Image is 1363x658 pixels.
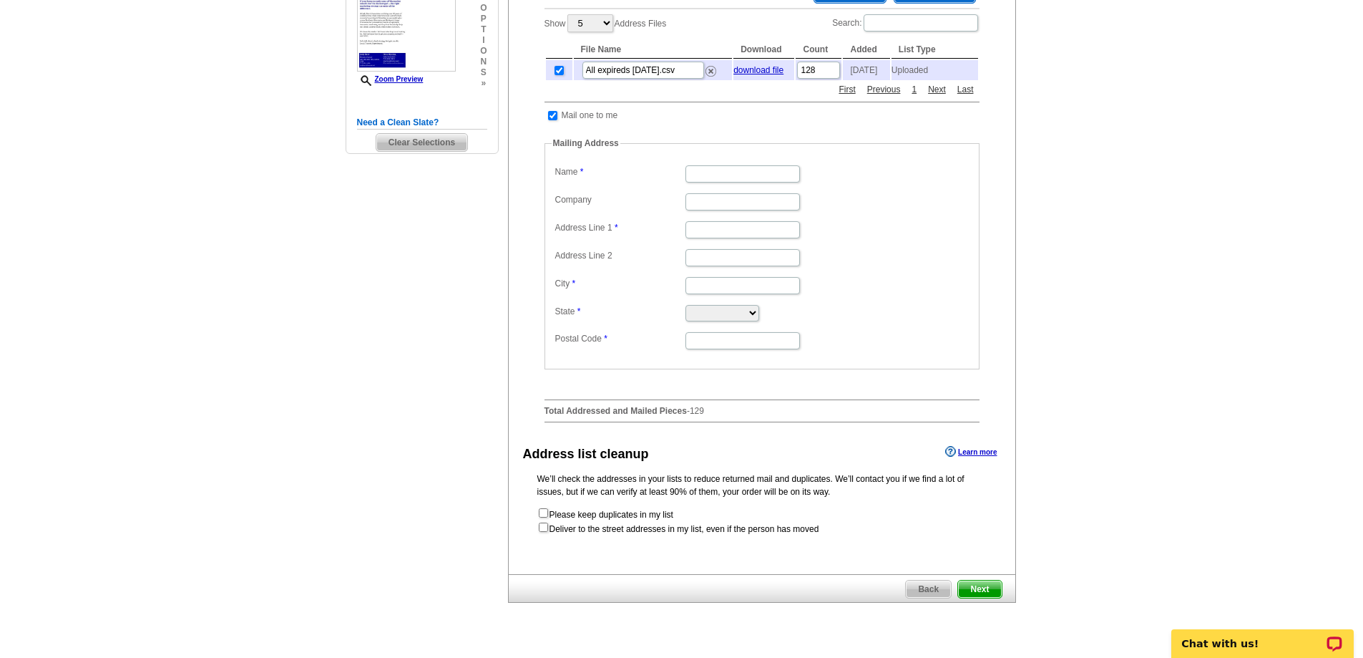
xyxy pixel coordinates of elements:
[733,41,794,59] th: Download
[908,83,920,96] a: 1
[906,581,951,598] span: Back
[958,581,1001,598] span: Next
[891,60,978,80] td: Uploaded
[357,75,424,83] a: Zoom Preview
[555,249,684,262] label: Address Line 2
[796,41,841,59] th: Count
[480,46,487,57] span: o
[1162,613,1363,658] iframe: LiveChat chat widget
[905,580,952,599] a: Back
[567,14,613,32] select: ShowAddress Files
[843,60,889,80] td: [DATE]
[480,24,487,35] span: t
[574,41,733,59] th: File Name
[480,35,487,46] span: i
[843,41,889,59] th: Added
[690,406,704,416] span: 129
[523,445,649,464] div: Address list cleanup
[555,332,684,345] label: Postal Code
[537,507,987,536] form: Please keep duplicates in my list Deliver to the street addresses in my list, even if the person ...
[864,83,904,96] a: Previous
[555,221,684,234] label: Address Line 1
[555,277,684,290] label: City
[835,83,859,96] a: First
[357,116,487,130] h5: Need a Clean Slate?
[954,83,977,96] a: Last
[705,63,716,73] a: Remove this list
[945,446,997,458] a: Learn more
[480,14,487,24] span: p
[733,65,783,75] a: download file
[376,134,467,151] span: Clear Selections
[924,83,949,96] a: Next
[537,473,987,498] p: We’ll check the addresses in your lists to reduce returned mail and duplicates. We’ll contact you...
[480,3,487,14] span: o
[544,13,667,34] label: Show Address Files
[480,78,487,89] span: »
[544,406,687,416] strong: Total Addressed and Mailed Pieces
[705,66,716,77] img: delete.png
[832,13,979,33] label: Search:
[480,67,487,78] span: s
[891,41,978,59] th: List Type
[864,14,978,32] input: Search:
[561,108,619,122] td: Mail one to me
[555,193,684,206] label: Company
[555,305,684,318] label: State
[552,137,620,150] legend: Mailing Address
[480,57,487,67] span: n
[555,165,684,178] label: Name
